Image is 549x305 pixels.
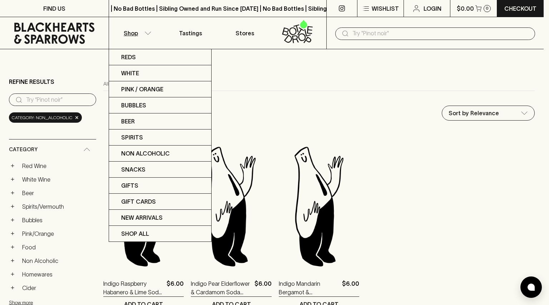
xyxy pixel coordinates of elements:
[121,117,135,126] p: Beer
[121,85,163,93] p: Pink / Orange
[121,229,149,238] p: SHOP ALL
[121,133,143,142] p: Spirits
[109,49,211,65] a: Reds
[109,146,211,162] a: Non Alcoholic
[109,113,211,129] a: Beer
[121,213,163,222] p: New Arrivals
[528,284,535,291] img: bubble-icon
[109,178,211,194] a: Gifts
[121,197,156,206] p: Gift Cards
[109,97,211,113] a: Bubbles
[121,101,146,110] p: Bubbles
[109,226,211,242] a: SHOP ALL
[109,129,211,146] a: Spirits
[121,181,138,190] p: Gifts
[109,210,211,226] a: New Arrivals
[121,149,170,158] p: Non Alcoholic
[109,81,211,97] a: Pink / Orange
[121,53,136,61] p: Reds
[121,69,139,77] p: White
[109,65,211,81] a: White
[121,165,145,174] p: Snacks
[109,162,211,178] a: Snacks
[109,194,211,210] a: Gift Cards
